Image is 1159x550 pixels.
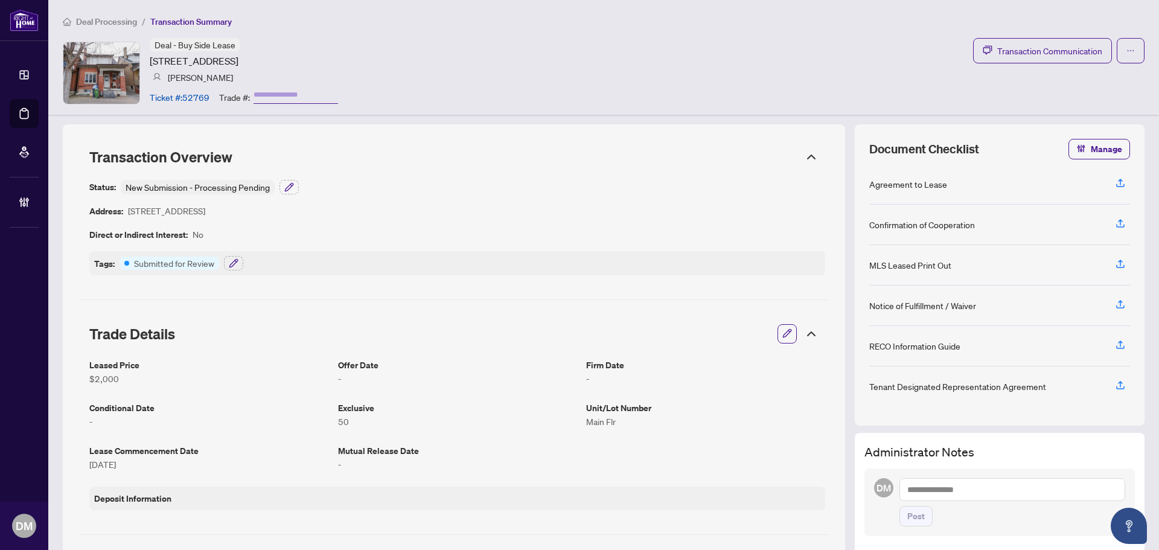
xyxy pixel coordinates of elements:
article: Status: [89,180,116,194]
img: logo [10,9,39,31]
img: IMG-W12214409_1.jpg [63,42,139,104]
span: Trade Details [89,325,175,343]
article: - [89,415,328,428]
span: Transaction Communication [997,44,1102,58]
span: DM [16,517,33,534]
article: Deposit Information [94,491,171,505]
span: Deal - Buy Side Lease [155,39,235,50]
div: RECO Information Guide [869,339,960,353]
article: Trade #: [219,91,250,104]
div: Confirmation of Cooperation [869,218,975,231]
article: Submitted for Review [134,257,214,270]
button: Post [899,506,933,526]
button: Manage [1068,139,1130,159]
span: Transaction Summary [150,16,232,27]
article: - [338,372,577,385]
img: svg%3e [153,73,161,82]
article: Firm Date [586,358,825,372]
article: [STREET_ADDRESS] [150,54,238,68]
article: Mutual Release Date [338,444,577,458]
article: - [338,458,577,471]
article: Main Flr [586,415,825,428]
div: Trade Details [80,317,828,351]
h3: Administrator Notes [864,443,1135,461]
div: Transaction Overview [80,141,828,173]
span: home [63,18,71,26]
li: / [142,14,145,28]
div: MLS Leased Print Out [869,258,951,272]
span: Deal Processing [76,16,137,27]
div: Tenant Designated Representation Agreement [869,380,1046,393]
article: [STREET_ADDRESS] [128,204,205,218]
article: [PERSON_NAME] [168,71,233,84]
article: Exclusive [338,401,577,415]
button: Transaction Communication [973,38,1112,63]
span: DM [876,481,891,495]
span: Manage [1091,139,1122,159]
article: Lease Commencement Date [89,444,328,458]
div: Notice of Fulfillment / Waiver [869,299,976,312]
span: Transaction Overview [89,148,232,166]
div: New Submission - Processing Pending [121,180,275,194]
article: Address: [89,204,123,218]
article: No [193,228,203,241]
article: Tags: [94,257,115,270]
article: Offer Date [338,358,577,372]
span: Document Checklist [869,141,979,158]
article: Unit/Lot Number [586,401,825,415]
article: $2,000 [89,372,328,385]
button: Open asap [1111,508,1147,544]
article: Direct or Indirect Interest: [89,228,188,241]
article: Ticket #: 52769 [150,91,209,104]
div: Agreement to Lease [869,177,947,191]
article: Leased Price [89,358,328,372]
article: - [586,372,825,385]
article: [DATE] [89,458,328,471]
article: 50 [338,415,577,428]
article: Conditional Date [89,401,328,415]
span: ellipsis [1126,46,1135,55]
